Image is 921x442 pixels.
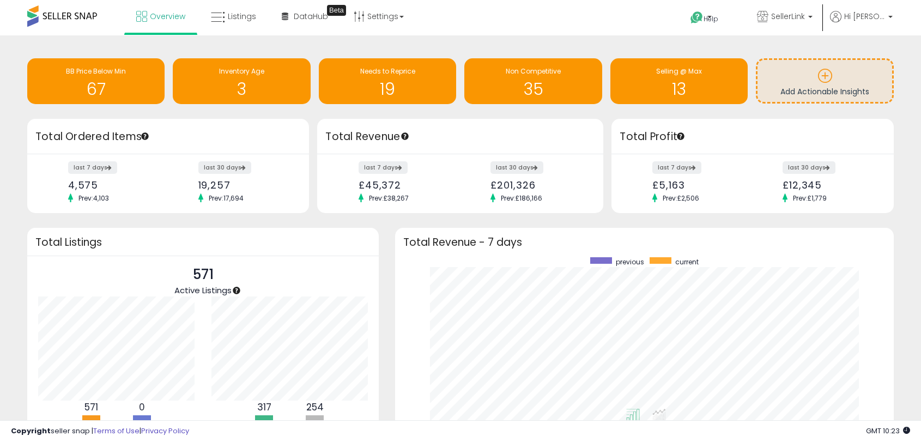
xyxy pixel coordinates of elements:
[490,161,543,174] label: last 30 days
[73,193,114,203] span: Prev: 4,103
[203,193,249,203] span: Prev: 17,694
[359,179,452,191] div: £45,372
[403,238,886,246] h3: Total Revenue - 7 days
[68,179,160,191] div: 4,575
[327,5,346,16] div: Tooltip anchor
[652,179,744,191] div: £5,163
[787,193,832,203] span: Prev: £1,779
[844,11,885,22] span: Hi [PERSON_NAME]
[294,11,328,22] span: DataHub
[141,426,189,436] a: Privacy Policy
[68,161,117,174] label: last 7 days
[771,11,805,22] span: SellerLink
[93,426,140,436] a: Terms of Use
[506,66,561,76] span: Non Competitive
[652,161,701,174] label: last 7 days
[616,257,644,267] span: previous
[783,161,835,174] label: last 30 days
[359,161,408,174] label: last 7 days
[363,193,414,203] span: Prev: £38,267
[35,129,301,144] h3: Total Ordered Items
[174,284,232,296] span: Active Listings
[319,58,456,104] a: Needs to Reprice 19
[758,60,892,102] a: Add Actionable Insights
[676,131,686,141] div: Tooltip anchor
[675,257,699,267] span: current
[656,66,702,76] span: Selling @ Max
[11,426,189,437] div: seller snap | |
[150,11,185,22] span: Overview
[178,80,305,98] h1: 3
[780,86,869,97] span: Add Actionable Insights
[219,66,264,76] span: Inventory Age
[33,80,159,98] h1: 67
[232,286,241,295] div: Tooltip anchor
[66,66,126,76] span: BB Price Below Min
[657,193,705,203] span: Prev: £2,506
[306,401,324,414] b: 254
[325,129,595,144] h3: Total Revenue
[257,401,271,414] b: 317
[228,11,256,22] span: Listings
[830,11,893,35] a: Hi [PERSON_NAME]
[682,3,740,35] a: Help
[400,131,410,141] div: Tooltip anchor
[27,58,165,104] a: BB Price Below Min 67
[360,66,415,76] span: Needs to Reprice
[174,264,232,285] p: 571
[616,80,742,98] h1: 13
[704,14,718,23] span: Help
[11,426,51,436] strong: Copyright
[35,238,371,246] h3: Total Listings
[470,80,596,98] h1: 35
[198,179,290,191] div: 19,257
[620,129,885,144] h3: Total Profit
[198,161,251,174] label: last 30 days
[866,426,910,436] span: 2025-08-11 10:23 GMT
[495,193,548,203] span: Prev: £186,166
[490,179,584,191] div: £201,326
[324,80,451,98] h1: 19
[140,131,150,141] div: Tooltip anchor
[610,58,748,104] a: Selling @ Max 13
[690,11,704,25] i: Get Help
[464,58,602,104] a: Non Competitive 35
[139,401,145,414] b: 0
[84,401,98,414] b: 571
[173,58,310,104] a: Inventory Age 3
[783,179,875,191] div: £12,345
